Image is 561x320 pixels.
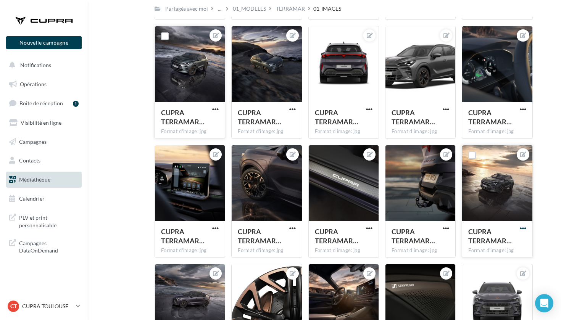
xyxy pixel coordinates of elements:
span: Visibilité en ligne [21,119,61,126]
div: 01_MODELES [233,5,266,13]
span: Campagnes [19,138,47,145]
span: Médiathèque [19,176,50,183]
span: Campagnes DataOnDemand [19,238,79,254]
span: Notifications [20,62,51,68]
button: Nouvelle campagne [6,36,82,49]
p: CUPRA TOULOUSE [22,302,73,310]
div: TERRAMAR [276,5,305,13]
span: Calendrier [19,195,45,202]
div: 1 [73,101,79,107]
span: CUPRA TERRAMAR 070 [315,227,358,245]
span: CUPRA TERRAMAR 003 [468,227,512,245]
span: CUPRA TERRAMAR 083 [392,108,435,126]
a: Boîte de réception1 [5,95,83,111]
div: Format d'image: jpg [315,247,372,254]
span: CUPRA TERRAMAR 128 [392,227,435,245]
span: CUPRA TERRAMAR 123 [238,227,281,245]
div: Format d'image: jpg [238,247,295,254]
a: Opérations [5,76,83,92]
div: Format d'image: jpg [315,128,372,135]
span: PLV et print personnalisable [19,212,79,229]
button: Notifications [5,57,80,73]
div: Format d'image: jpg [238,128,295,135]
span: Boîte de réception [19,100,63,106]
span: CUPRA TERRAMAR 173 [468,108,512,126]
a: Visibilité en ligne [5,115,83,131]
a: Calendrier [5,191,83,207]
span: CUPRA TERRAMAR 137 [315,108,358,126]
div: Format d'image: jpg [392,247,449,254]
div: Format d'image: jpg [161,247,219,254]
div: Open Intercom Messenger [535,294,553,312]
a: CT CUPRA TOULOUSE [6,299,82,314]
div: Format d'image: jpg [392,128,449,135]
span: CUPRA TERRAMAR 174 [161,227,205,245]
div: ... [216,3,223,14]
span: Contacts [19,157,40,164]
a: Campagnes DataOnDemand [5,235,83,257]
span: CUPRA TERRAMAR 148 [161,108,205,126]
a: Campagnes [5,134,83,150]
div: Format d'image: jpg [161,128,219,135]
span: CT [10,302,17,310]
div: Partagés avec moi [165,5,208,13]
a: Médiathèque [5,172,83,188]
span: CUPRA TERRAMAR 151 [238,108,281,126]
div: 01-IMAGES [313,5,341,13]
a: Contacts [5,153,83,169]
div: Format d'image: jpg [468,247,526,254]
span: Opérations [20,81,47,87]
a: PLV et print personnalisable [5,209,83,232]
div: Format d'image: jpg [468,128,526,135]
